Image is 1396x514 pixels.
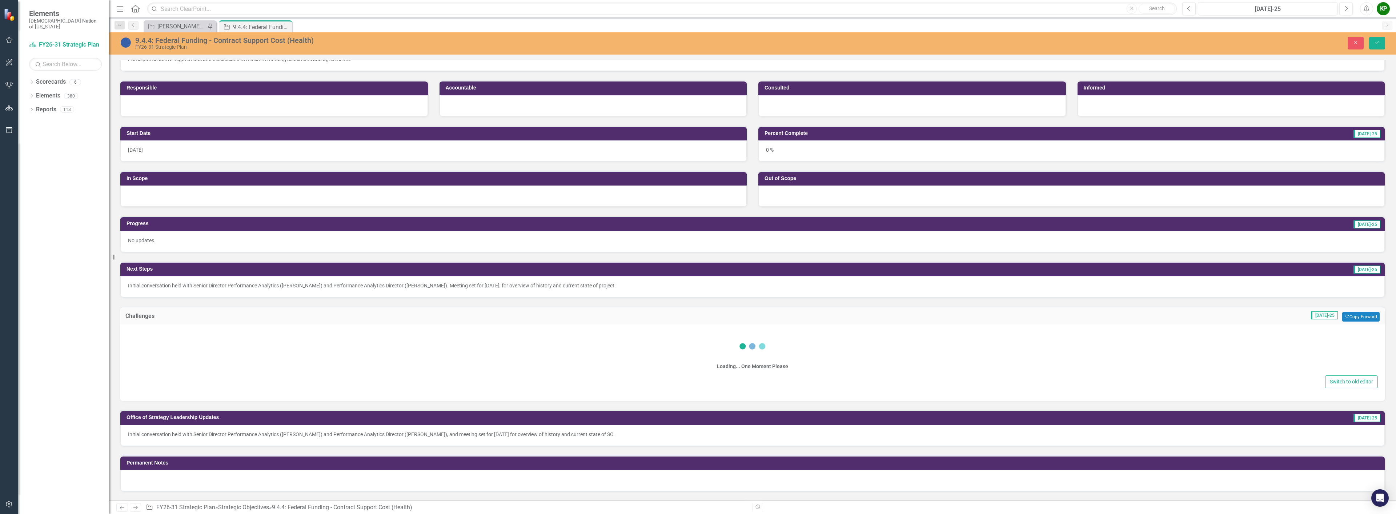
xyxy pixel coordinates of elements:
[29,9,102,18] span: Elements
[120,37,132,48] img: Not Started
[127,221,683,226] h3: Progress
[156,504,215,511] a: FY26-31 Strategic Plan
[272,504,412,511] div: 9.4.4: Federal Funding - Contract Support Cost (Health)
[1198,2,1337,15] button: [DATE]-25
[127,176,743,181] h3: In Scope
[146,503,747,512] div: » »
[1342,312,1380,322] button: Copy Forward
[128,282,1377,289] p: Initial conversation held with Senior Director Performance Analytics ([PERSON_NAME]) and Performa...
[29,41,102,49] a: FY26-31 Strategic Plan
[765,85,1062,91] h3: Consulted
[127,460,1381,466] h3: Permanent Notes
[128,147,143,153] span: [DATE]
[147,3,1177,15] input: Search ClearPoint...
[1325,375,1378,388] button: Switch to old editor
[4,8,16,21] img: ClearPoint Strategy
[765,176,1381,181] h3: Out of Scope
[1353,220,1380,228] span: [DATE]-25
[1353,130,1380,138] span: [DATE]-25
[1311,311,1338,319] span: [DATE]-25
[218,504,269,511] a: Strategic Objectives
[127,85,424,91] h3: Responsible
[1139,4,1175,14] button: Search
[135,44,845,50] div: FY26-31 Strategic Plan
[1371,489,1389,507] div: Open Intercom Messenger
[157,22,205,31] div: [PERSON_NAME] SO's
[1200,5,1335,13] div: [DATE]-25
[36,105,56,114] a: Reports
[765,131,1141,136] h3: Percent Complete
[135,36,845,44] div: 9.4.4: Federal Funding - Contract Support Cost (Health)
[36,78,66,86] a: Scorecards
[233,23,290,32] div: 9.4.4: Federal Funding - Contract Support Cost (Health)
[1377,2,1390,15] button: KP
[1084,85,1381,91] h3: Informed
[29,18,102,30] small: [DEMOGRAPHIC_DATA] Nation of [US_STATE]
[758,140,1385,162] div: 0 %
[145,22,205,31] a: [PERSON_NAME] SO's
[1353,266,1380,274] span: [DATE]-25
[127,266,738,272] h3: Next Steps
[69,79,81,85] div: 6
[717,363,788,370] div: Loading... One Moment Please
[125,313,498,319] h3: Challenges
[1149,5,1165,11] span: Search
[128,431,1377,438] p: Initial conversation held with Senior Director Performance Analytics ([PERSON_NAME]) and Performa...
[60,107,74,113] div: 113
[36,92,60,100] a: Elements
[1353,414,1380,422] span: [DATE]-25
[128,237,1377,244] p: No updates.
[29,58,102,71] input: Search Below...
[64,93,78,99] div: 380
[127,415,1092,420] h3: Office of Strategy Leadership Updates
[446,85,743,91] h3: Accountable
[127,131,743,136] h3: Start Date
